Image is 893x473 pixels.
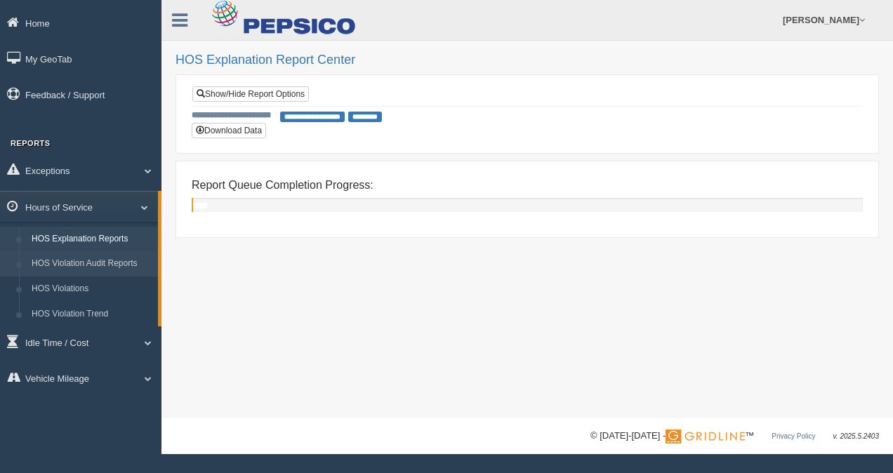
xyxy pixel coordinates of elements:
h2: HOS Explanation Report Center [176,53,879,67]
a: HOS Violation Trend [25,302,158,327]
a: HOS Violation Audit Reports [25,251,158,277]
h4: Report Queue Completion Progress: [192,179,863,192]
a: HOS Explanation Reports [25,227,158,252]
a: Privacy Policy [772,432,815,440]
img: Gridline [666,429,745,444]
span: v. 2025.5.2403 [833,432,879,440]
a: HOS Violations [25,277,158,302]
a: Show/Hide Report Options [192,86,309,102]
div: © [DATE]-[DATE] - ™ [590,429,879,444]
button: Download Data [192,123,266,138]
